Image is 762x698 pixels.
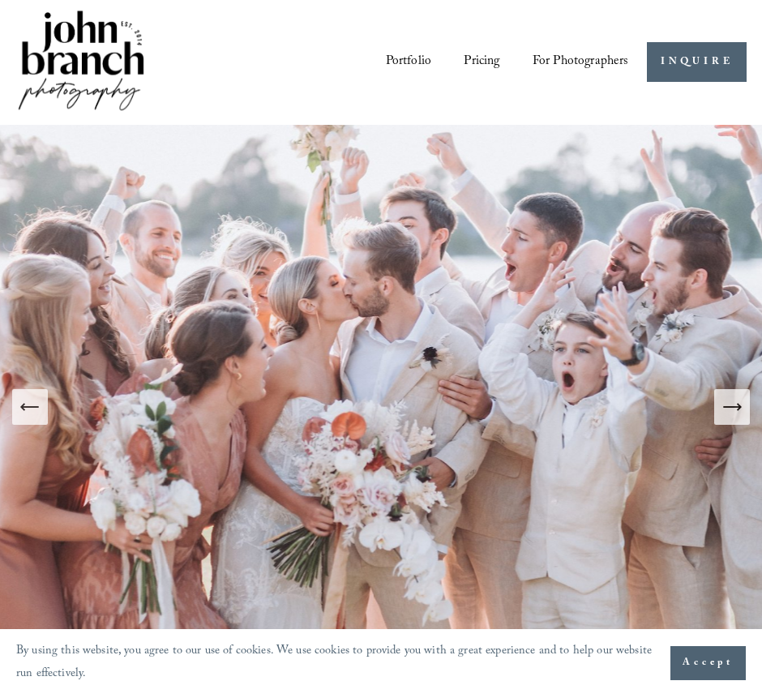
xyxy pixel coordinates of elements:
[16,640,654,687] p: By using this website, you agree to our use of cookies. We use cookies to provide you with a grea...
[464,49,499,76] a: Pricing
[15,7,147,117] img: John Branch IV Photography
[714,389,750,425] button: Next Slide
[670,646,746,680] button: Accept
[12,389,48,425] button: Previous Slide
[533,50,628,75] span: For Photographers
[647,42,747,82] a: INQUIRE
[386,49,431,76] a: Portfolio
[533,49,628,76] a: folder dropdown
[683,655,734,671] span: Accept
